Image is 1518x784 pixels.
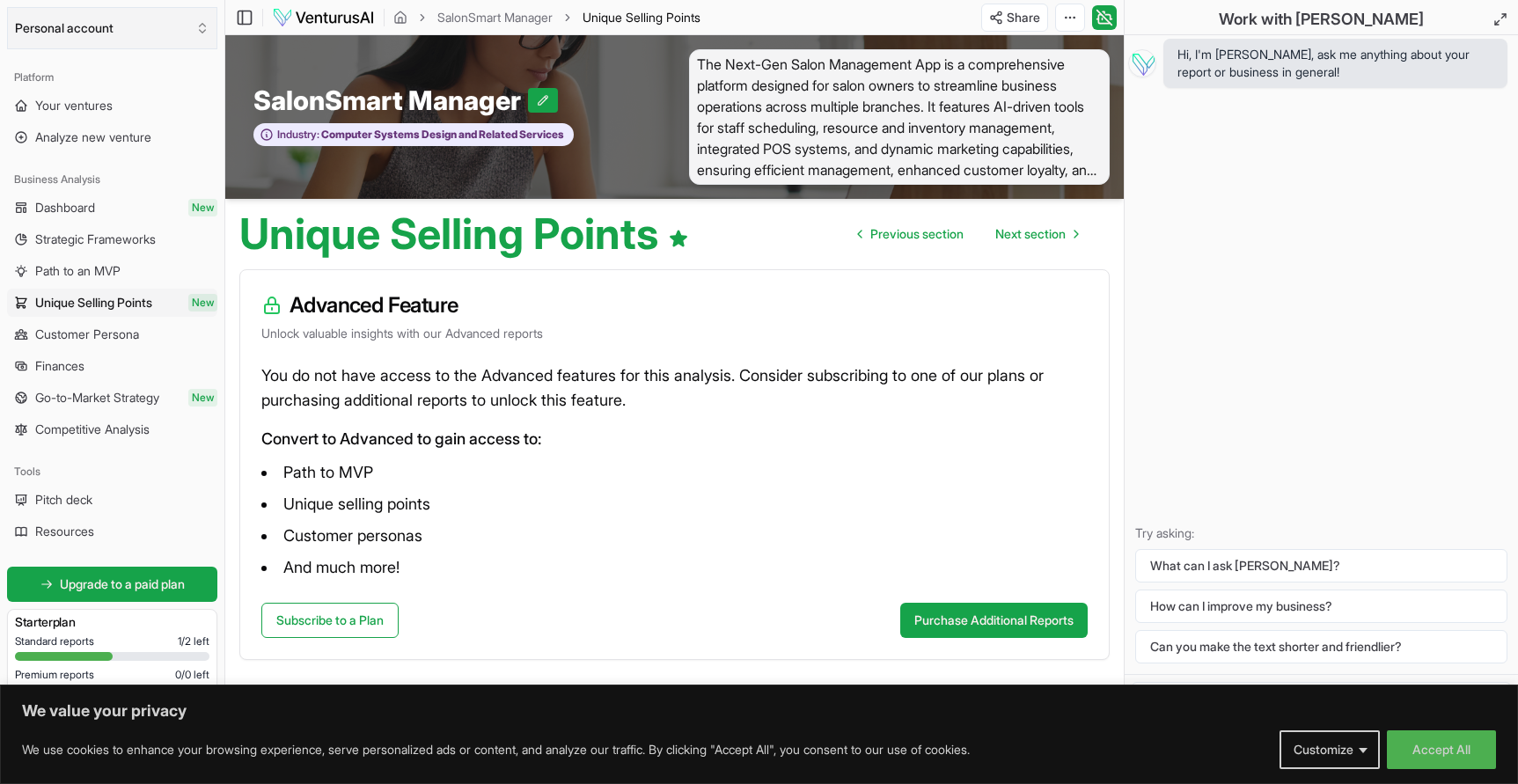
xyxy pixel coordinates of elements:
[1135,549,1507,583] button: What can I ask [PERSON_NAME]?
[175,668,209,682] span: 0 / 0 left
[7,486,217,514] a: Pitch deck
[35,523,94,540] span: Resources
[7,123,217,151] a: Analyze new venture
[261,363,1088,413] p: You do not have access to the Advanced features for this analysis. Consider subscribing to one of...
[35,326,139,343] span: Customer Persona
[7,415,217,443] a: Competitive Analysis
[35,262,121,280] span: Path to an MVP
[437,9,553,26] a: SalonSmart Manager
[35,128,151,146] span: Analyze new venture
[844,216,1092,252] nav: pagination
[35,231,156,248] span: Strategic Frameworks
[261,325,1088,342] p: Unlock valuable insights with our Advanced reports
[7,194,217,222] a: DashboardNew
[35,199,95,216] span: Dashboard
[1128,49,1156,77] img: Vera
[689,49,1111,185] span: The Next-Gen Salon Management App is a comprehensive platform designed for salon owners to stream...
[35,357,84,375] span: Finances
[188,294,217,311] span: New
[188,389,217,407] span: New
[7,63,217,92] div: Platform
[7,384,217,412] a: Go-to-Market StrategyNew
[7,7,217,49] button: Select an organization
[35,97,113,114] span: Your ventures
[35,389,159,407] span: Go-to-Market Strategy
[261,522,1088,550] li: Customer personas
[7,92,217,120] a: Your ventures
[995,225,1066,243] span: Next section
[15,613,209,631] h3: Starter plan
[261,291,1088,319] h3: Advanced Feature
[60,575,185,593] span: Upgrade to a paid plan
[253,123,574,147] button: Industry:Computer Systems Design and Related Services
[261,490,1088,518] li: Unique selling points
[15,668,94,682] span: Premium reports
[981,216,1092,252] a: Go to next page
[178,634,209,648] span: 1 / 2 left
[1135,590,1507,623] button: How can I improve my business?
[7,289,217,317] a: Unique Selling PointsNew
[261,553,1088,582] li: And much more!
[1135,524,1507,542] p: Try asking:
[188,199,217,216] span: New
[253,84,528,116] span: SalonSmart Manager
[7,517,217,546] a: Resources
[981,4,1048,32] button: Share
[844,216,978,252] a: Go to previous page
[1387,730,1496,769] button: Accept All
[261,458,1088,487] li: Path to MVP
[1135,630,1507,663] button: Can you make the text shorter and friendlier?
[35,491,92,509] span: Pitch deck
[35,294,152,311] span: Unique Selling Points
[15,634,94,648] span: Standard reports
[261,427,1088,451] p: Convert to Advanced to gain access to:
[7,225,217,253] a: Strategic Frameworks
[7,458,217,486] div: Tools
[7,165,217,194] div: Business Analysis
[870,225,964,243] span: Previous section
[1280,730,1380,769] button: Customize
[7,257,217,285] a: Path to an MVP
[239,213,689,255] h1: Unique Selling Points
[35,421,150,438] span: Competitive Analysis
[1007,9,1040,26] span: Share
[261,603,399,638] a: Subscribe to a Plan
[393,9,700,26] nav: breadcrumb
[7,320,217,348] a: Customer Persona
[319,128,564,142] span: Computer Systems Design and Related Services
[583,9,700,26] span: Unique Selling Points
[7,567,217,602] a: Upgrade to a paid plan
[22,700,1496,722] p: We value your privacy
[7,352,217,380] a: Finances
[22,739,970,760] p: We use cookies to enhance your browsing experience, serve personalized ads or content, and analyz...
[1219,7,1424,32] h2: Work with [PERSON_NAME]
[900,603,1088,638] button: Purchase Additional Reports
[1177,46,1493,81] span: Hi, I'm [PERSON_NAME], ask me anything about your report or business in general!
[272,7,375,28] img: logo
[277,128,319,142] span: Industry:
[583,10,700,25] span: Unique Selling Points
